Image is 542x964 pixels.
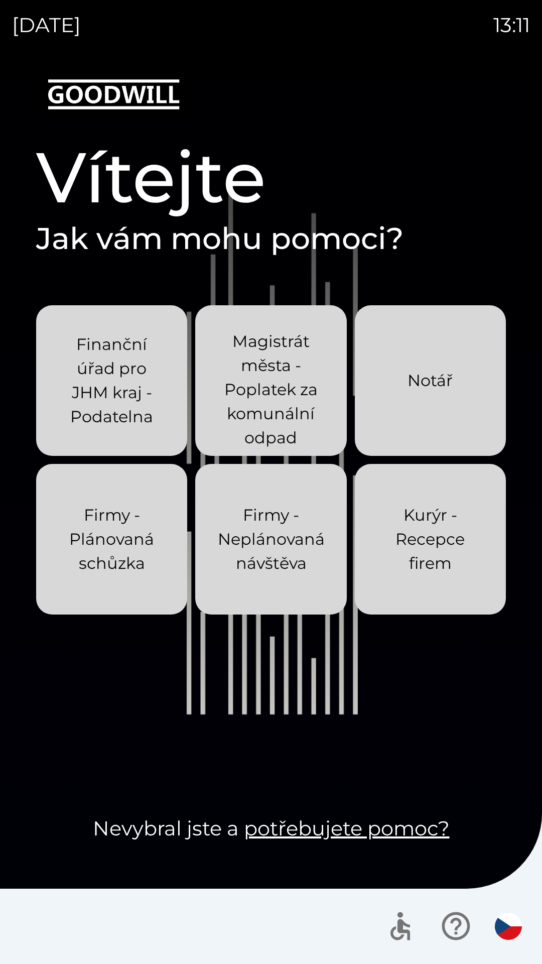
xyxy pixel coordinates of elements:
[408,369,453,393] p: Notář
[36,70,506,118] img: Logo
[60,503,163,575] p: Firmy - Plánovaná schůzka
[36,220,506,257] h2: Jak vám mohu pomoci?
[195,464,346,615] button: Firmy - Neplánovaná návštěva
[36,305,187,456] button: Finanční úřad pro JHM kraj - Podatelna
[355,464,506,615] button: Kurýr - Recepce firem
[219,329,322,450] p: Magistrát města - Poplatek za komunální odpad
[12,10,81,40] p: [DATE]
[495,913,522,940] img: cs flag
[379,503,482,575] p: Kurýr - Recepce firem
[36,135,506,220] h1: Vítejte
[355,305,506,456] button: Notář
[60,332,163,429] p: Finanční úřad pro JHM kraj - Podatelna
[195,305,346,456] button: Magistrát města - Poplatek za komunální odpad
[218,503,325,575] p: Firmy - Neplánovaná návštěva
[36,464,187,615] button: Firmy - Plánovaná schůzka
[244,816,450,840] a: potřebujete pomoc?
[493,10,530,40] p: 13:11
[36,813,506,843] p: Nevybral jste a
